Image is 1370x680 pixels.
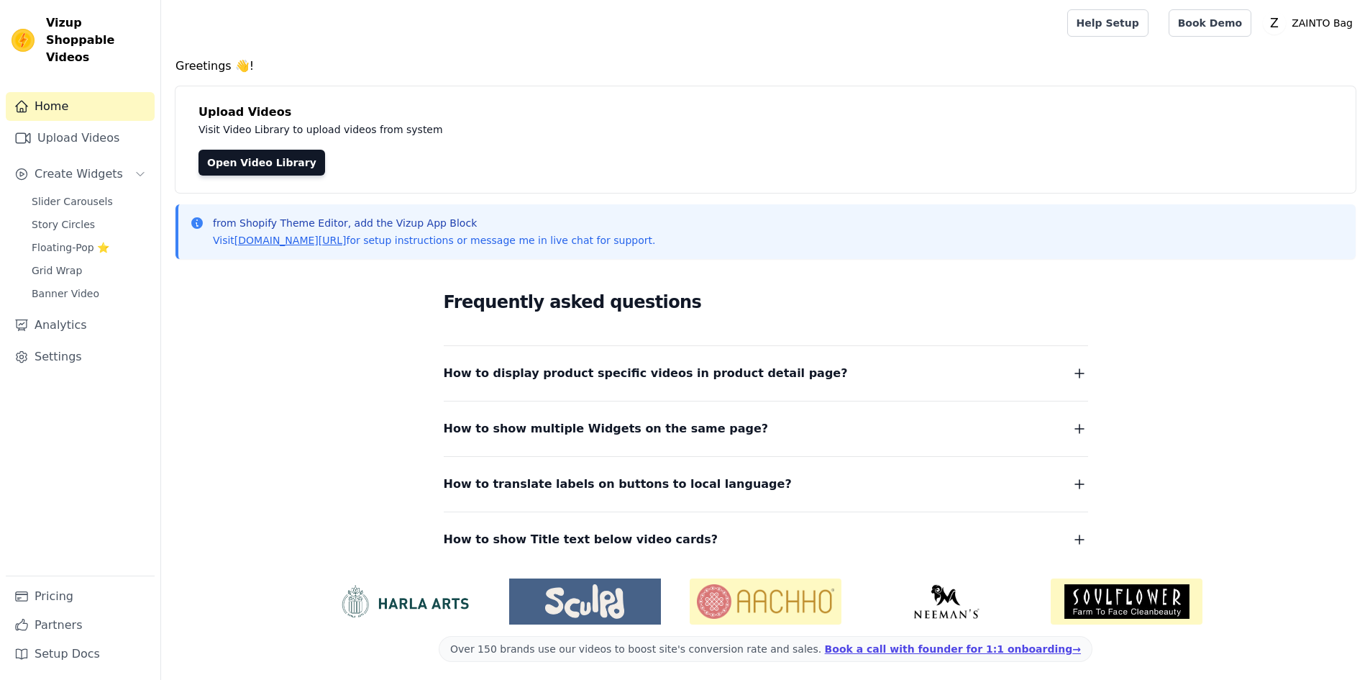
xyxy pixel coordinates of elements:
img: Sculpd US [509,584,661,619]
a: Slider Carousels [23,191,155,212]
span: Banner Video [32,286,99,301]
h2: Frequently asked questions [444,288,1088,317]
span: Story Circles [32,217,95,232]
a: Home [6,92,155,121]
span: How to display product specific videos in product detail page? [444,363,848,384]
img: Vizup [12,29,35,52]
img: HarlaArts [329,584,480,619]
a: Grid Wrap [23,260,155,281]
text: Z [1270,16,1279,30]
button: How to display product specific videos in product detail page? [444,363,1088,384]
a: Partners [6,611,155,640]
span: Vizup Shoppable Videos [46,14,149,66]
a: Book Demo [1169,9,1251,37]
h4: Upload Videos [198,104,1333,121]
a: [DOMAIN_NAME][URL] [234,235,347,246]
span: Floating-Pop ⭐ [32,240,109,255]
a: Floating-Pop ⭐ [23,237,155,258]
p: from Shopify Theme Editor, add the Vizup App Block [213,216,655,230]
a: Help Setup [1067,9,1148,37]
span: Slider Carousels [32,194,113,209]
p: Visit for setup instructions or message me in live chat for support. [213,233,655,248]
button: How to show multiple Widgets on the same page? [444,419,1088,439]
span: How to show Title text below video cards? [444,530,718,550]
a: Story Circles [23,214,155,235]
button: Z ZAINTO Bag [1263,10,1358,36]
span: Grid Wrap [32,263,82,278]
button: How to show Title text below video cards? [444,530,1088,550]
a: Pricing [6,582,155,611]
span: How to translate labels on buttons to local language? [444,474,792,494]
span: Create Widgets [35,166,123,183]
p: ZAINTO Bag [1286,10,1358,36]
img: Neeman's [870,584,1022,619]
button: How to translate labels on buttons to local language? [444,474,1088,494]
a: Open Video Library [198,150,325,176]
a: Banner Video [23,284,155,304]
button: Create Widgets [6,160,155,189]
h4: Greetings 👋! [175,58,1356,75]
p: Visit Video Library to upload videos from system [198,121,843,138]
img: Aachho [690,579,841,625]
a: Book a call with founder for 1:1 onboarding [825,643,1081,655]
a: Setup Docs [6,640,155,668]
span: How to show multiple Widgets on the same page? [444,419,769,439]
a: Settings [6,343,155,371]
a: Upload Videos [6,124,155,153]
img: Soulflower [1051,579,1202,625]
a: Analytics [6,311,155,340]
